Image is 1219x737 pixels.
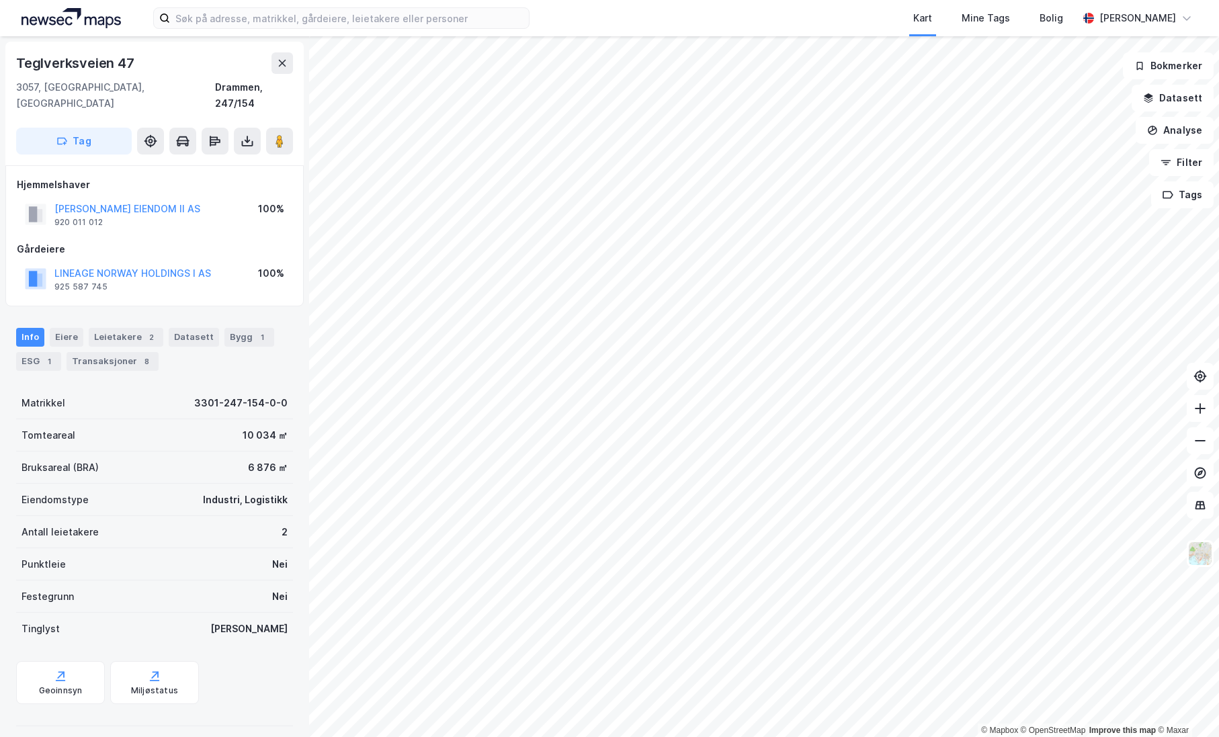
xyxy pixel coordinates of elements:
[22,460,99,476] div: Bruksareal (BRA)
[981,726,1018,735] a: Mapbox
[243,427,288,443] div: 10 034 ㎡
[22,556,66,572] div: Punktleie
[39,685,83,696] div: Geoinnsyn
[1187,541,1213,566] img: Z
[54,281,108,292] div: 925 587 745
[22,524,99,540] div: Antall leietakere
[258,201,284,217] div: 100%
[16,352,61,371] div: ESG
[67,352,159,371] div: Transaksjoner
[22,621,60,637] div: Tinglyst
[1089,726,1156,735] a: Improve this map
[50,328,83,347] div: Eiere
[22,589,74,605] div: Festegrunn
[89,328,163,347] div: Leietakere
[1152,673,1219,737] div: Kontrollprogram for chat
[42,355,56,368] div: 1
[1149,149,1214,176] button: Filter
[16,52,137,74] div: Teglverksveien 47
[17,177,292,193] div: Hjemmelshaver
[16,128,132,155] button: Tag
[170,8,529,28] input: Søk på adresse, matrikkel, gårdeiere, leietakere eller personer
[258,265,284,281] div: 100%
[17,241,292,257] div: Gårdeiere
[1151,181,1214,208] button: Tags
[1152,673,1219,737] iframe: Chat Widget
[194,395,288,411] div: 3301-247-154-0-0
[54,217,103,228] div: 920 011 012
[210,621,288,637] div: [PERSON_NAME]
[22,395,65,411] div: Matrikkel
[1040,10,1063,26] div: Bolig
[1136,117,1214,144] button: Analyse
[1123,52,1214,79] button: Bokmerker
[22,427,75,443] div: Tomteareal
[272,589,288,605] div: Nei
[962,10,1010,26] div: Mine Tags
[140,355,153,368] div: 8
[22,8,121,28] img: logo.a4113a55bc3d86da70a041830d287a7e.svg
[1132,85,1214,112] button: Datasett
[16,328,44,347] div: Info
[913,10,932,26] div: Kart
[248,460,288,476] div: 6 876 ㎡
[22,492,89,508] div: Eiendomstype
[1099,10,1176,26] div: [PERSON_NAME]
[255,331,269,344] div: 1
[224,328,274,347] div: Bygg
[1021,726,1086,735] a: OpenStreetMap
[16,79,215,112] div: 3057, [GEOGRAPHIC_DATA], [GEOGRAPHIC_DATA]
[169,328,219,347] div: Datasett
[144,331,158,344] div: 2
[282,524,288,540] div: 2
[203,492,288,508] div: Industri, Logistikk
[272,556,288,572] div: Nei
[215,79,293,112] div: Drammen, 247/154
[131,685,178,696] div: Miljøstatus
